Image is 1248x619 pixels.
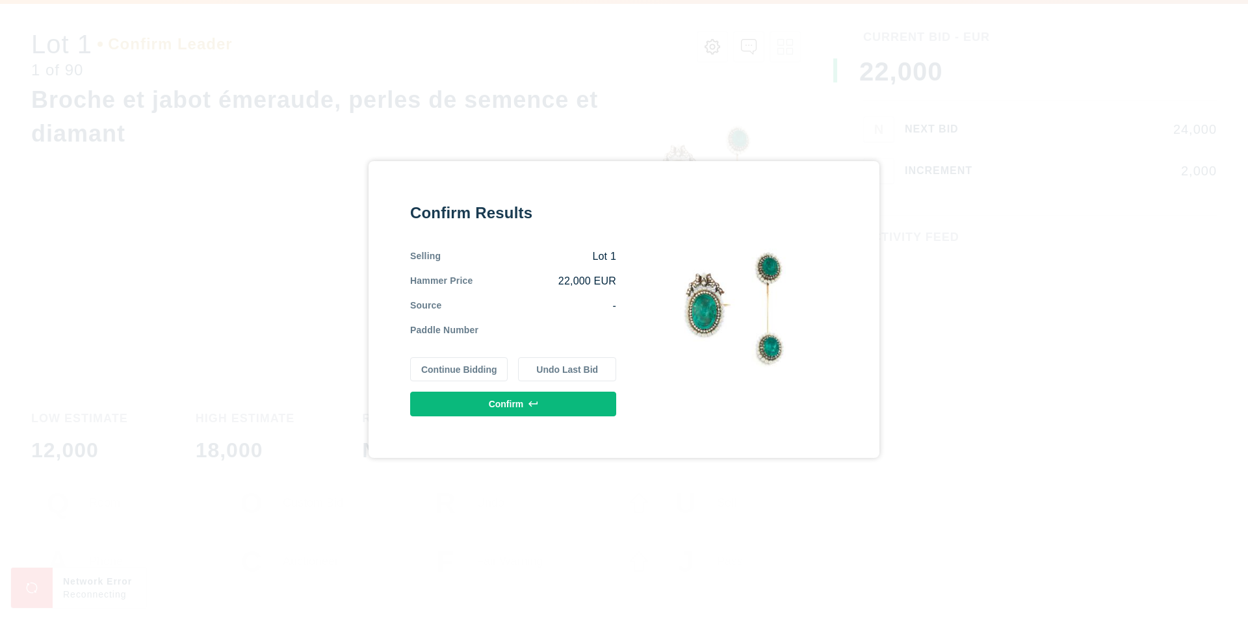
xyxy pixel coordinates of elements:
[410,357,508,382] button: Continue Bidding
[518,357,616,382] button: Undo Last Bid
[410,323,478,336] div: Paddle Number
[410,299,442,313] div: Source
[410,249,441,264] div: Selling
[441,249,616,264] div: Lot 1
[410,203,616,223] div: Confirm Results
[442,299,616,313] div: -
[410,274,473,288] div: Hammer Price
[473,274,616,288] div: 22,000 EUR
[410,392,616,416] button: Confirm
